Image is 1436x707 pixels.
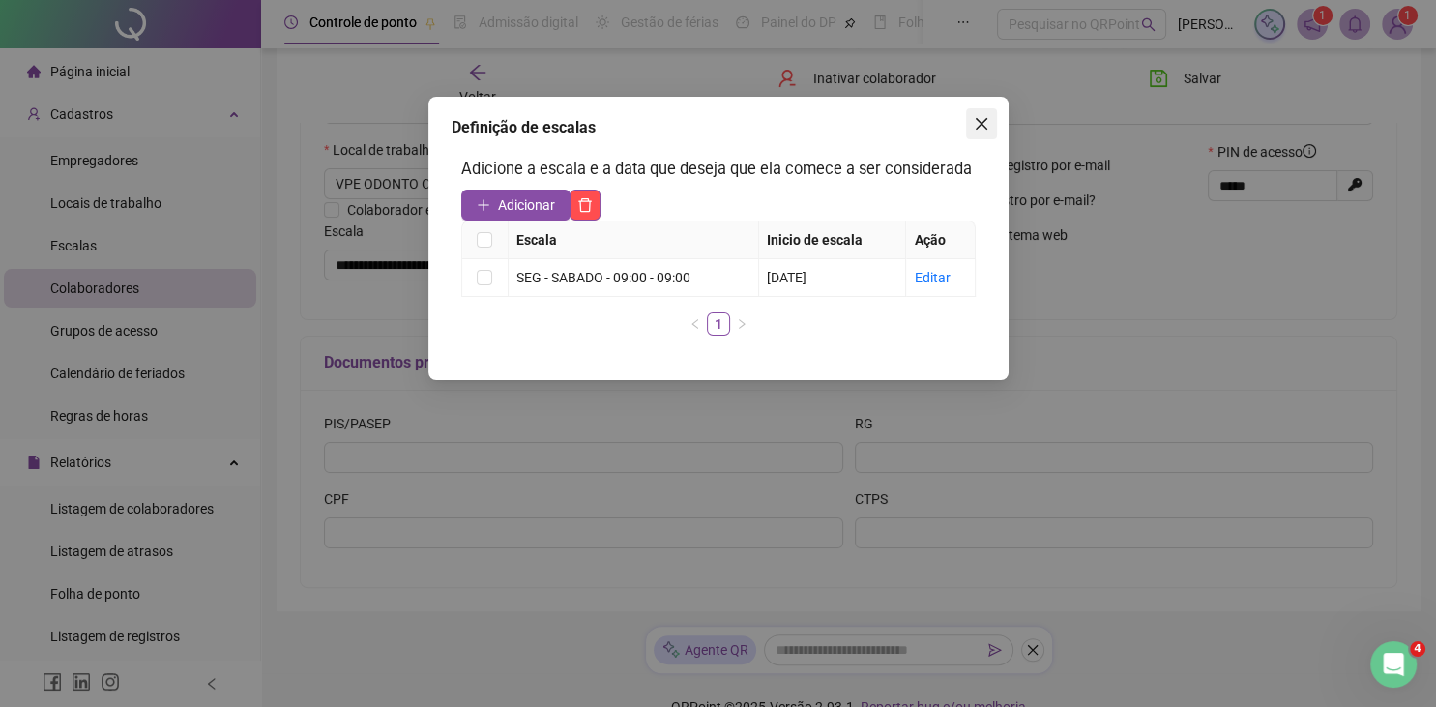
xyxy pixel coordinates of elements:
th: Inicio de escala [759,221,907,259]
div: SEG - SABADO - 09:00 - 09:00 [516,267,750,288]
span: Adicionar [498,194,555,216]
button: left [684,312,707,336]
th: Ação [906,221,975,259]
span: right [736,318,747,330]
span: close [974,116,989,132]
iframe: Intercom live chat [1370,641,1417,688]
span: plus [477,198,490,212]
a: Editar [914,270,950,285]
a: 1 [708,313,729,335]
li: 1 [707,312,730,336]
span: [DATE] [767,270,806,285]
span: 4 [1410,641,1425,657]
div: Definição de escalas [452,116,985,139]
span: left [689,318,701,330]
li: Página anterior [684,312,707,336]
h3: Adicione a escala e a data que deseja que ela comece a ser considerada [461,157,976,182]
span: delete [577,197,593,213]
th: Escala [509,221,759,259]
button: Adicionar [461,190,571,221]
li: Próxima página [730,312,753,336]
button: right [730,312,753,336]
button: Close [966,108,997,139]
